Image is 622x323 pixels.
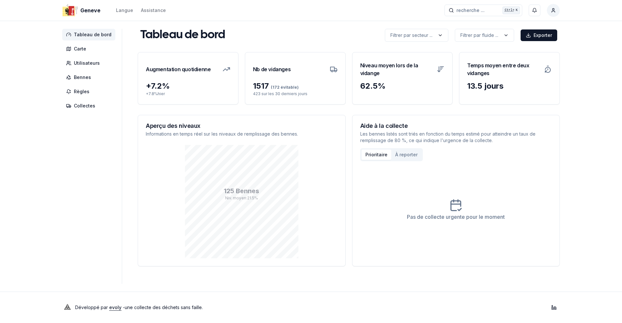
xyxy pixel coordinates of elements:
a: Bennes [62,72,118,83]
span: Bennes [74,74,91,81]
div: Langue [116,7,133,14]
h3: Augmentation quotidienne [146,60,211,78]
p: 423 sur les 30 derniers jours [253,91,338,96]
button: Exporter [521,29,557,41]
span: Geneve [80,6,100,14]
span: recherche ... [456,7,485,14]
p: Développé par - une collecte des déchets sans faille . [75,303,203,312]
button: label [455,29,514,42]
h3: Aide à la collecte [360,123,552,129]
img: Evoly Logo [62,302,73,313]
h3: Nb de vidanges [253,60,291,78]
a: Tableau de bord [62,29,118,40]
p: + 7.8 % hier [146,91,230,96]
h1: Tableau de bord [140,29,225,42]
p: Les bennes listés sont triés en fonction du temps estimé pour atteindre un taux de remplissage de... [360,131,552,144]
p: Informations en temps réel sur les niveaux de remplissage des bennes. [146,131,338,137]
a: evoly [109,305,121,310]
a: Geneve [62,6,103,14]
img: Geneve Logo [62,3,78,18]
button: recherche ...Ctrl+K [444,5,522,16]
h3: Temps moyen entre deux vidanges [467,60,540,78]
a: Collectes [62,100,118,112]
span: Règles [74,88,89,95]
button: Prioritaire [362,150,391,160]
a: Règles [62,86,118,97]
div: 13.5 jours [467,81,552,91]
span: Utilisateurs [74,60,100,66]
span: Collectes [74,103,95,109]
span: (172 évitable) [269,85,299,90]
span: Carte [74,46,86,52]
button: label [385,29,448,42]
button: Langue [116,6,133,14]
div: + 7.2 % [146,81,230,91]
h3: Niveau moyen lors de la vidange [360,60,433,78]
span: Tableau de bord [74,31,111,38]
a: Carte [62,43,118,55]
a: Utilisateurs [62,57,118,69]
p: Filtrer par fluide ... [460,32,498,39]
a: Assistance [141,6,166,14]
p: Filtrer par secteur ... [390,32,432,39]
div: 1517 [253,81,338,91]
h3: Aperçu des niveaux [146,123,338,129]
div: Pas de collecte urgente pour le moment [407,213,505,221]
div: 62.5 % [360,81,445,91]
button: À reporter [391,150,421,160]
